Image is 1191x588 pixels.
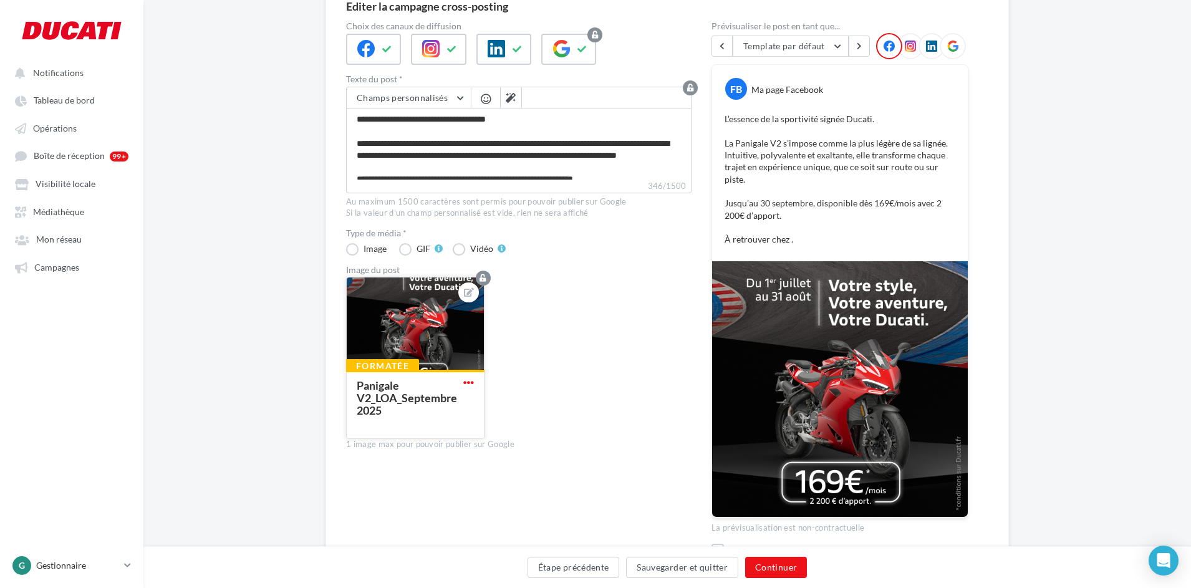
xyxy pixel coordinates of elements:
[7,228,136,250] a: Mon réseau
[357,92,448,103] span: Champs personnalisés
[7,89,136,111] a: Tableau de bord
[346,359,419,373] div: Formatée
[33,206,84,217] span: Médiathèque
[347,87,471,108] button: Champs personnalisés
[36,234,82,245] span: Mon réseau
[357,378,457,418] div: Panigale V2_LOA_Septembre 2025
[751,84,823,95] div: Ma page Facebook
[1149,546,1179,576] div: Open Intercom Messenger
[711,22,968,31] div: Prévisualiser le post en tant que...
[34,262,79,272] span: Campagnes
[10,554,133,577] a: G Gestionnaire
[7,117,136,139] a: Opérations
[711,518,968,534] div: La prévisualisation est non-contractuelle
[364,244,387,253] div: Image
[34,95,95,106] span: Tableau de bord
[36,179,95,190] span: Visibilité locale
[7,61,131,84] button: Notifications
[346,22,692,31] label: Choix des canaux de diffusion
[626,557,738,578] button: Sauvegarder et quitter
[725,78,747,100] div: FB
[346,208,692,219] div: Si la valeur d'un champ personnalisé est vide, rien ne sera affiché
[7,200,136,223] a: Médiathèque
[19,559,25,572] span: G
[417,244,430,253] div: GIF
[346,75,692,84] label: Texte du post *
[346,1,988,12] div: Editer la campagne cross-posting
[346,439,692,450] div: 1 image max pour pouvoir publier sur Google
[7,256,136,278] a: Campagnes
[470,244,493,253] div: Vidéo
[34,151,105,161] span: Boîte de réception
[36,559,119,572] p: Gestionnaire
[33,67,84,78] span: Notifications
[725,113,955,245] p: L’essence de la sportivité signée Ducati. La Panigale V2 s’impose comme la plus légère de sa lign...
[743,41,825,51] span: Template par défaut
[346,196,692,208] div: Au maximum 1500 caractères sont permis pour pouvoir publier sur Google
[346,180,692,193] label: 346/1500
[346,229,692,238] label: Type de média *
[33,123,77,133] span: Opérations
[528,557,620,578] button: Étape précédente
[346,266,692,274] div: Image du post
[745,557,807,578] button: Continuer
[7,172,136,195] a: Visibilité locale
[110,152,128,161] div: 99+
[733,36,849,57] button: Template par défaut
[7,144,136,167] a: Boîte de réception 99+
[729,544,968,556] div: Ajouter un conseil aux affiliés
